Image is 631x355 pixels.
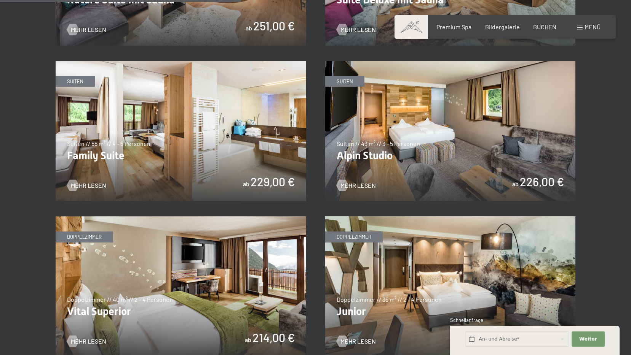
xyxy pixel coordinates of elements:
[67,25,106,34] a: Mehr Lesen
[67,337,106,345] a: Mehr Lesen
[533,23,556,30] a: BUCHEN
[56,61,306,66] a: Family Suite
[579,336,597,342] span: Weiter
[71,25,106,34] span: Mehr Lesen
[71,337,106,345] span: Mehr Lesen
[67,181,106,190] a: Mehr Lesen
[436,23,471,30] a: Premium Spa
[340,25,376,34] span: Mehr Lesen
[572,331,604,347] button: Weiter
[56,217,306,221] a: Vital Superior
[56,61,306,201] img: Family Suite
[337,337,376,345] a: Mehr Lesen
[485,23,520,30] a: Bildergalerie
[337,25,376,34] a: Mehr Lesen
[325,217,576,221] a: Junior
[71,181,106,190] span: Mehr Lesen
[450,317,483,323] span: Schnellanfrage
[325,61,576,66] a: Alpin Studio
[337,181,376,190] a: Mehr Lesen
[325,61,576,201] img: Alpin Studio
[340,181,376,190] span: Mehr Lesen
[585,23,601,30] span: Menü
[340,337,376,345] span: Mehr Lesen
